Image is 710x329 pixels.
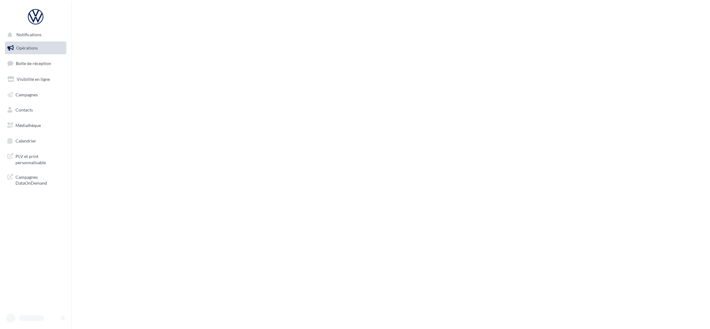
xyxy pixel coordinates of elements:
[15,92,38,97] span: Campagnes
[4,150,68,168] a: PLV et print personnalisable
[16,45,38,50] span: Opérations
[4,103,68,116] a: Contacts
[4,134,68,147] a: Calendrier
[4,119,68,132] a: Médiathèque
[15,123,41,128] span: Médiathèque
[16,32,42,37] span: Notifications
[4,73,68,86] a: Visibilité en ligne
[4,42,68,55] a: Opérations
[4,170,68,189] a: Campagnes DataOnDemand
[17,77,50,82] span: Visibilité en ligne
[15,152,64,165] span: PLV et print personnalisable
[15,173,64,186] span: Campagnes DataOnDemand
[16,61,51,66] span: Boîte de réception
[15,107,33,112] span: Contacts
[15,138,36,143] span: Calendrier
[4,57,68,70] a: Boîte de réception
[4,88,68,101] a: Campagnes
